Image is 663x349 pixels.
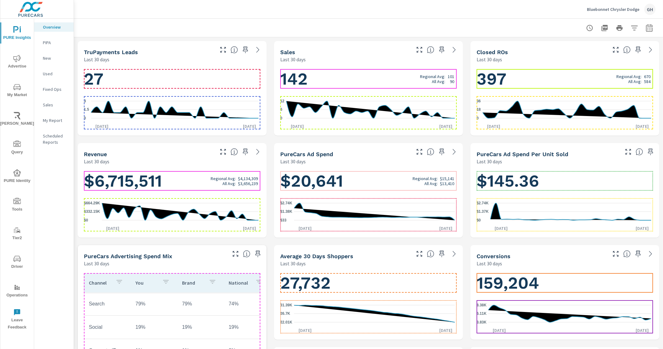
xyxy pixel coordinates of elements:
[477,49,508,55] h5: Closed ROs
[177,296,224,312] td: 79%
[633,45,643,55] span: Save this to your personalized report
[243,250,250,258] span: This table looks at how you compare to the amount of budget you spend per channel as opposed to y...
[224,296,270,312] td: 74%
[437,147,447,157] span: Save this to your personalized report
[646,147,656,157] span: Save this to your personalized report
[222,181,236,186] p: All Avg:
[34,85,74,94] div: Fixed Ops
[84,319,130,335] td: Social
[84,116,86,120] text: 0
[477,170,653,192] h1: $145.36
[483,123,505,129] p: [DATE]
[631,123,653,129] p: [DATE]
[2,141,32,156] span: Query
[84,260,109,267] p: Last 30 days
[477,68,653,90] h1: 397
[43,102,69,108] p: Sales
[427,46,434,54] span: Number of vehicles sold by the dealership over the selected date range. [Source: This data is sou...
[253,45,263,55] a: See more details in report
[43,86,69,92] p: Fixed Ops
[646,45,656,55] a: See more details in report
[34,116,74,125] div: My Report
[102,225,124,231] p: [DATE]
[130,296,177,312] td: 79%
[477,210,489,214] text: $1.37K
[34,69,74,78] div: Used
[413,176,438,181] p: Regional Avg:
[424,181,438,186] p: All Avg:
[477,108,481,112] text: 18
[280,201,292,205] text: $2.74K
[435,225,457,231] p: [DATE]
[491,225,512,231] p: [DATE]
[623,250,631,258] span: The number of dealer-specified goals completed by a visitor. [Source: This data is provided by th...
[628,79,642,84] p: All Avg:
[435,327,457,333] p: [DATE]
[91,123,113,129] p: [DATE]
[182,280,204,286] p: Brand
[449,249,459,259] a: See more details in report
[294,327,316,333] p: [DATE]
[294,225,316,231] p: [DATE]
[2,112,32,127] span: [PERSON_NAME]
[613,22,626,34] button: Print Report
[280,56,306,63] p: Last 30 days
[427,250,434,258] span: A rolling 30 day total of daily Shoppers on the dealership website, averaged over the selected da...
[34,131,74,147] div: Scheduled Reports
[477,253,510,259] h5: Conversions
[84,218,88,222] text: $0
[280,116,282,120] text: 0
[84,99,86,103] text: 3
[477,260,502,267] p: Last 30 days
[628,22,641,34] button: Apply Filters
[448,74,454,79] p: 101
[218,147,228,157] button: Make Fullscreen
[43,71,69,77] p: Used
[587,7,639,12] p: Bluebonnet Chrysler Dodge
[43,40,69,46] p: PIPA
[477,151,568,157] h5: PureCars Ad Spend Per Unit Sold
[231,148,238,156] span: Total sales revenue over the selected date range. [Source: This data is sourced from the dealer’s...
[280,210,292,214] text: $1.38K
[34,38,74,47] div: PIPA
[280,170,457,192] h1: $20,641
[623,147,633,157] button: Make Fullscreen
[238,176,258,181] p: $4,134,309
[477,99,481,103] text: 36
[84,158,109,165] p: Last 30 days
[280,272,457,294] h1: 27,732
[211,176,236,181] p: Regional Avg:
[231,249,240,259] button: Make Fullscreen
[435,123,457,129] p: [DATE]
[253,249,263,259] span: Save this to your personalized report
[427,148,434,156] span: Total cost of media for all PureCars channels for the selected dealership group over the selected...
[43,24,69,30] p: Overview
[450,79,454,84] p: 90
[644,79,651,84] p: 584
[84,170,260,192] h1: $6,715,511
[84,201,100,205] text: $664.29K
[224,319,270,335] td: 19%
[414,147,424,157] button: Make Fullscreen
[280,218,286,222] text: $33
[280,68,457,90] h1: 142
[84,49,138,55] h5: truPayments Leads
[218,45,228,55] button: Make Fullscreen
[616,74,642,79] p: Regional Avg:
[286,123,308,129] p: [DATE]
[231,46,238,54] span: The number of truPayments leads.
[437,45,447,55] span: Save this to your personalized report
[611,45,621,55] button: Make Fullscreen
[449,45,459,55] a: See more details in report
[130,319,177,335] td: 19%
[240,147,250,157] span: Save this to your personalized report
[280,151,333,157] h5: PureCars Ad Spend
[43,117,69,123] p: My Report
[240,45,250,55] span: Save this to your personalized report
[598,22,611,34] button: "Export Report to PDF"
[84,151,107,157] h5: Revenue
[2,55,32,70] span: Advertise
[644,74,651,79] p: 670
[636,148,643,156] span: Average cost of advertising per each vehicle sold at the dealer over the selected date range. The...
[43,55,69,61] p: New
